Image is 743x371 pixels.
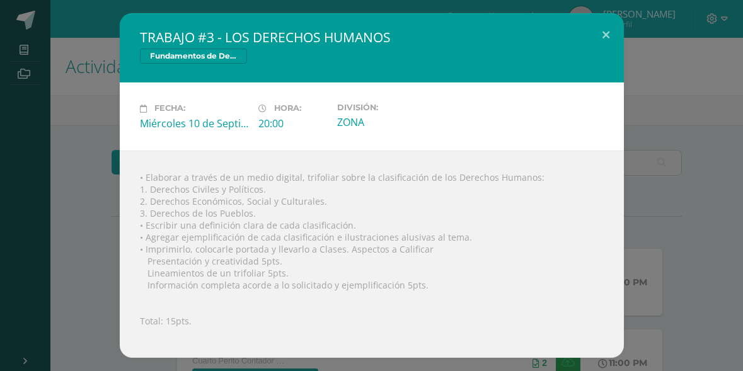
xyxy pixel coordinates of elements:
button: Close (Esc) [588,13,624,56]
span: Fecha: [154,104,185,113]
label: División: [337,103,446,112]
div: ZONA [337,115,446,129]
div: 20:00 [258,117,327,130]
span: Hora: [274,104,301,113]
div: • Elaborar a través de un medio digital, trifoliar sobre la clasificación de los Derechos Humanos... [120,151,624,358]
span: Fundamentos de Derecho [140,49,247,64]
div: Miércoles 10 de Septiembre [140,117,248,130]
h2: TRABAJO #3 - LOS DERECHOS HUMANOS [140,28,604,46]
